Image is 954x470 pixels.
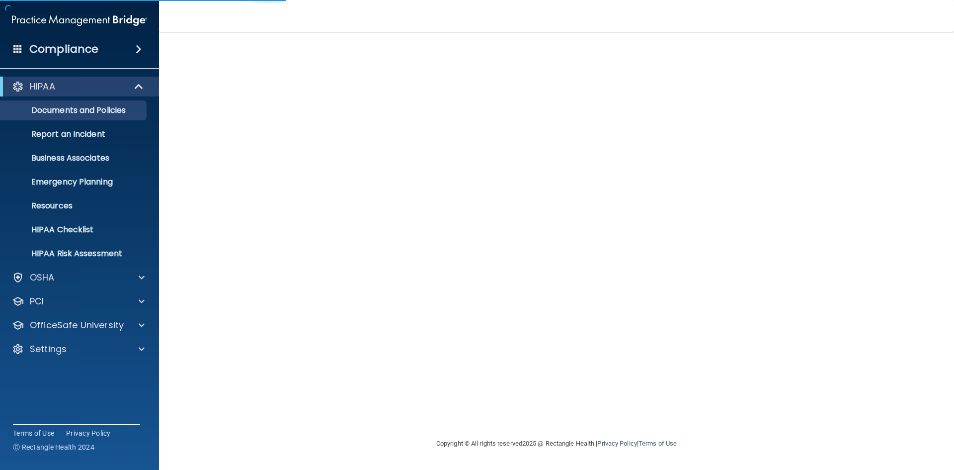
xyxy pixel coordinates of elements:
a: OSHA [12,272,145,283]
img: PMB logo [12,10,147,30]
p: HIPAA Risk Assessment [6,249,142,259]
a: HIPAA [12,81,144,93]
a: Settings [12,343,145,355]
a: Privacy Policy [66,428,111,438]
p: OSHA [30,272,55,283]
a: Privacy Policy [597,440,636,447]
div: Copyright © All rights reserved 2025 @ Rectangle Health | | [375,428,738,460]
span: Ⓒ Rectangle Health 2024 [13,442,94,452]
p: HIPAA [30,81,55,93]
a: PCI [12,295,145,307]
h4: Compliance [29,42,98,56]
p: HIPAA Checklist [6,225,142,235]
a: Terms of Use [13,428,54,438]
p: Business Associates [6,153,142,163]
p: Emergency Planning [6,177,142,187]
p: Settings [30,343,67,355]
p: PCI [30,295,44,307]
p: Documents and Policies [6,105,142,115]
p: Report an Incident [6,129,142,139]
p: OfficeSafe University [30,319,124,331]
p: Resources [6,201,142,211]
a: Terms of Use [638,440,677,447]
a: OfficeSafe University [12,319,145,331]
